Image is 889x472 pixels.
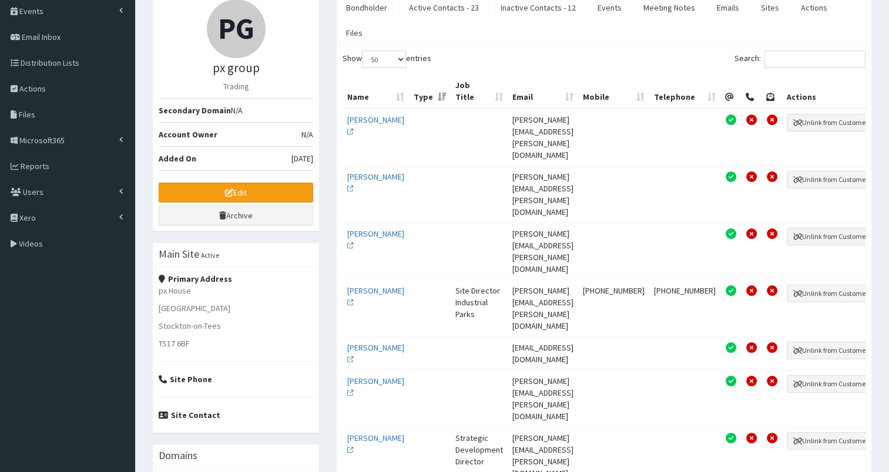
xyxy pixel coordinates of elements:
[649,279,720,336] td: [PHONE_NUMBER]
[159,285,313,296] p: px House
[343,50,431,68] label: Show entries
[720,75,741,109] th: Email Permission
[347,285,404,308] a: [PERSON_NAME]
[787,342,874,359] button: Unlink from Customer
[343,75,409,109] th: Name: activate to sort column ascending
[734,50,865,68] label: Search:
[19,83,46,94] span: Actions
[508,336,578,370] td: [EMAIL_ADDRESS][DOMAIN_NAME]
[19,238,43,249] span: Videos
[218,10,254,47] span: PG
[19,6,43,16] span: Events
[337,21,372,45] a: Files
[19,213,36,223] span: Xero
[159,61,313,75] h3: px group
[508,109,578,166] td: [PERSON_NAME][EMAIL_ADDRESS][PERSON_NAME][DOMAIN_NAME]
[451,279,508,336] td: Site Director Industrial Parks
[508,222,578,279] td: [PERSON_NAME][EMAIL_ADDRESS][PERSON_NAME][DOMAIN_NAME]
[159,302,313,314] p: [GEOGRAPHIC_DATA]
[159,129,217,140] b: Account Owner
[787,375,874,393] button: Unlink from Customer
[159,450,197,461] h3: Domains
[21,58,79,68] span: Distribution Lists
[19,109,35,120] span: Files
[578,279,649,336] td: [PHONE_NUMBER]
[347,114,404,137] a: [PERSON_NAME]
[159,80,313,92] p: Trading
[782,75,879,109] th: Actions
[787,228,874,245] button: Unlink from Customer
[19,135,65,146] span: Microsoft365
[159,183,313,203] a: Edit
[347,171,404,194] a: [PERSON_NAME]
[159,98,313,123] li: N/A
[787,114,874,132] button: Unlink from Customer
[451,75,508,109] th: Job Title: activate to sort column ascending
[291,153,313,164] span: [DATE]
[764,50,865,68] input: Search:
[741,75,761,109] th: Telephone Permission
[649,75,720,109] th: Telephone: activate to sort column ascending
[508,279,578,336] td: [PERSON_NAME][EMAIL_ADDRESS][PERSON_NAME][DOMAIN_NAME]
[362,50,406,68] select: Showentries
[159,274,232,284] strong: Primary Address
[159,374,212,385] strong: Site Phone
[159,105,231,116] b: Secondary Domain
[159,410,220,420] strong: Site Contact
[787,285,874,302] button: Unlink from Customer
[347,228,404,251] a: [PERSON_NAME]
[508,75,578,109] th: Email: activate to sort column ascending
[761,75,782,109] th: Post Permission
[787,432,874,450] button: Unlink from Customer
[23,187,43,197] span: Users
[159,338,313,349] p: TS17 6BF
[159,320,313,332] p: Stockton-on-Tees
[578,75,649,109] th: Mobile: activate to sort column ascending
[787,171,874,188] button: Unlink from Customer
[159,249,199,259] h3: Main Site
[201,251,219,259] small: Active
[301,129,313,140] span: N/A
[159,153,196,164] b: Added On
[409,75,451,109] th: Type: activate to sort column ascending
[22,32,61,42] span: Email Inbox
[347,376,404,398] a: [PERSON_NAME]
[159,205,313,225] a: Archive
[508,166,578,222] td: [PERSON_NAME][EMAIL_ADDRESS][PERSON_NAME][DOMAIN_NAME]
[347,433,404,455] a: [PERSON_NAME]
[347,342,404,365] a: [PERSON_NAME]
[508,370,578,427] td: [PERSON_NAME][EMAIL_ADDRESS][PERSON_NAME][DOMAIN_NAME]
[21,161,49,171] span: Reports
